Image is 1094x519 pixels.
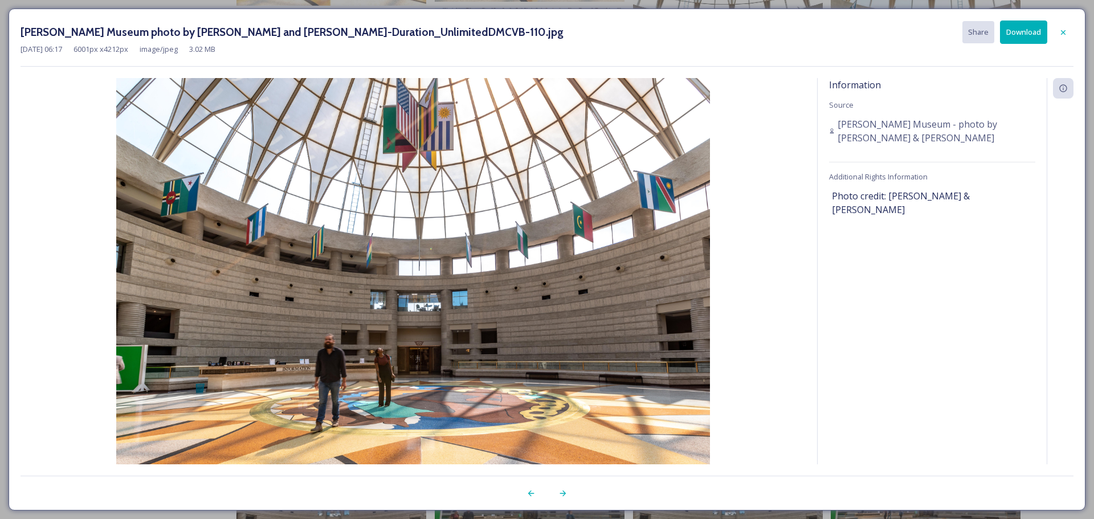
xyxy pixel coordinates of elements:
[829,171,928,182] span: Additional Rights Information
[962,21,994,43] button: Share
[74,44,128,55] span: 6001 px x 4212 px
[21,24,564,40] h3: [PERSON_NAME] Museum photo by [PERSON_NAME] and [PERSON_NAME]-Duration_UnlimitedDMCVB-110.jpg
[189,44,215,55] span: 3.02 MB
[21,78,806,495] img: Charles%20H%20Wright%20Museum%20photo%20by%20Gerard%20and%20Belevender-Duration_UnlimitedDMCVB-11...
[832,189,1032,216] span: Photo credit: [PERSON_NAME] & [PERSON_NAME]
[21,44,62,55] span: [DATE] 06:17
[1000,21,1047,44] button: Download
[829,100,854,110] span: Source
[838,117,1035,145] span: [PERSON_NAME] Museum - photo by [PERSON_NAME] & [PERSON_NAME]
[829,79,881,91] span: Information
[140,44,178,55] span: image/jpeg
